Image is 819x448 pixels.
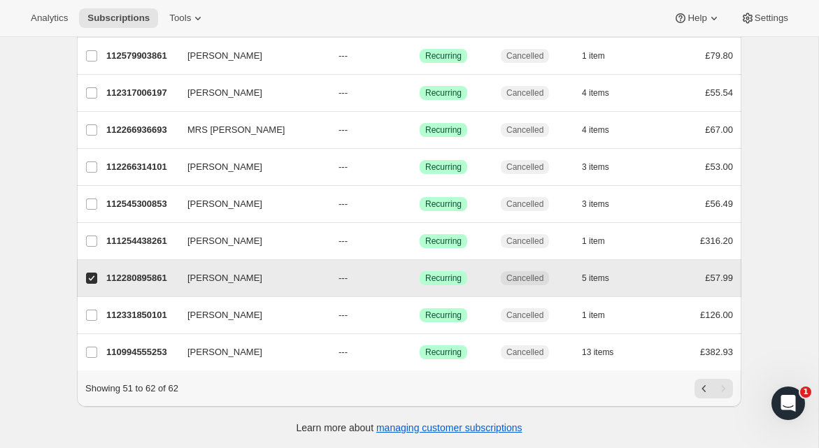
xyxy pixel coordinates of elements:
[179,82,319,104] button: [PERSON_NAME]
[705,50,733,61] span: £79.80
[106,268,733,288] div: 112280895861[PERSON_NAME]---SuccessRecurringCancelled5 items£57.99
[179,45,319,67] button: [PERSON_NAME]
[705,87,733,98] span: £55.54
[339,198,348,209] span: ---
[705,198,733,209] span: £56.49
[705,273,733,283] span: £57.99
[506,310,543,321] span: Cancelled
[339,273,348,283] span: ---
[339,310,348,320] span: ---
[700,236,733,246] span: £316.20
[187,160,262,174] span: [PERSON_NAME]
[106,123,176,137] p: 112266936693
[106,305,733,325] div: 112331850101[PERSON_NAME]---SuccessRecurringCancelled1 item£126.00
[755,13,788,24] span: Settings
[179,119,319,141] button: MRS [PERSON_NAME]
[582,198,609,210] span: 3 items
[582,347,613,358] span: 13 items
[161,8,213,28] button: Tools
[187,308,262,322] span: [PERSON_NAME]
[106,345,176,359] p: 110994555253
[106,271,176,285] p: 112280895861
[85,382,178,396] p: Showing 51 to 62 of 62
[506,50,543,62] span: Cancelled
[705,124,733,135] span: £67.00
[425,198,462,210] span: Recurring
[425,124,462,136] span: Recurring
[106,49,176,63] p: 112579903861
[106,83,733,103] div: 112317006197[PERSON_NAME]---SuccessRecurringCancelled4 items£55.54
[582,83,625,103] button: 4 items
[106,86,176,100] p: 112317006197
[582,157,625,177] button: 3 items
[582,305,620,325] button: 1 item
[339,50,348,61] span: ---
[339,347,348,357] span: ---
[187,123,285,137] span: MRS [PERSON_NAME]
[339,236,348,246] span: ---
[425,50,462,62] span: Recurring
[106,46,733,66] div: 112579903861[PERSON_NAME]---SuccessRecurringCancelled1 item£79.80
[297,421,522,435] p: Learn more about
[187,86,262,100] span: [PERSON_NAME]
[339,124,348,135] span: ---
[179,156,319,178] button: [PERSON_NAME]
[425,347,462,358] span: Recurring
[695,379,733,398] nav: Pagination
[106,234,176,248] p: 111254438261
[106,231,733,251] div: 111254438261[PERSON_NAME]---SuccessRecurringCancelled1 item£316.20
[106,194,733,214] div: 112545300853[PERSON_NAME]---SuccessRecurringCancelled3 items£56.49
[425,273,462,284] span: Recurring
[106,120,733,140] div: 112266936693MRS [PERSON_NAME]---SuccessRecurringCancelled4 items£67.00
[22,8,76,28] button: Analytics
[705,161,733,172] span: £53.00
[79,8,158,28] button: Subscriptions
[695,379,714,398] button: Previous
[506,273,543,284] span: Cancelled
[582,46,620,66] button: 1 item
[106,160,176,174] p: 112266314101
[106,197,176,211] p: 112545300853
[339,87,348,98] span: ---
[187,234,262,248] span: [PERSON_NAME]
[700,310,733,320] span: £126.00
[187,49,262,63] span: [PERSON_NAME]
[187,345,262,359] span: [PERSON_NAME]
[179,193,319,215] button: [PERSON_NAME]
[31,13,68,24] span: Analytics
[700,347,733,357] span: £382.93
[106,308,176,322] p: 112331850101
[187,271,262,285] span: [PERSON_NAME]
[425,161,462,173] span: Recurring
[582,342,629,362] button: 13 items
[87,13,150,24] span: Subscriptions
[732,8,797,28] button: Settings
[582,124,609,136] span: 4 items
[582,194,625,214] button: 3 items
[425,236,462,247] span: Recurring
[106,342,733,362] div: 110994555253[PERSON_NAME]---SuccessRecurringCancelled13 items£382.93
[506,124,543,136] span: Cancelled
[800,386,811,398] span: 1
[106,157,733,177] div: 112266314101[PERSON_NAME]---SuccessRecurringCancelled3 items£53.00
[179,341,319,363] button: [PERSON_NAME]
[376,422,522,433] a: managing customer subscriptions
[425,87,462,99] span: Recurring
[179,230,319,252] button: [PERSON_NAME]
[582,268,625,288] button: 5 items
[582,87,609,99] span: 4 items
[187,197,262,211] span: [PERSON_NAME]
[688,13,706,24] span: Help
[169,13,191,24] span: Tools
[506,87,543,99] span: Cancelled
[665,8,729,28] button: Help
[506,347,543,358] span: Cancelled
[582,236,605,247] span: 1 item
[771,386,805,420] iframe: Intercom live chat
[582,161,609,173] span: 3 items
[506,236,543,247] span: Cancelled
[179,304,319,326] button: [PERSON_NAME]
[339,161,348,172] span: ---
[506,198,543,210] span: Cancelled
[582,273,609,284] span: 5 items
